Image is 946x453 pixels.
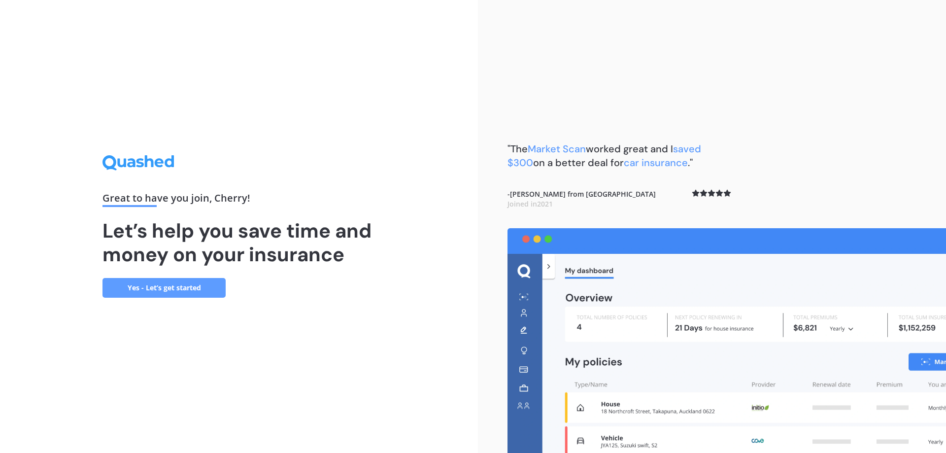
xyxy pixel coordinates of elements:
span: Market Scan [528,142,586,155]
img: dashboard.webp [507,228,946,453]
b: - [PERSON_NAME] from [GEOGRAPHIC_DATA] [507,189,656,209]
span: saved $300 [507,142,701,169]
h1: Let’s help you save time and money on your insurance [102,219,375,266]
span: car insurance [624,156,688,169]
span: Joined in 2021 [507,199,553,209]
div: Great to have you join , Cherry ! [102,193,375,207]
b: "The worked great and I on a better deal for ." [507,142,701,169]
a: Yes - Let’s get started [102,278,226,298]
